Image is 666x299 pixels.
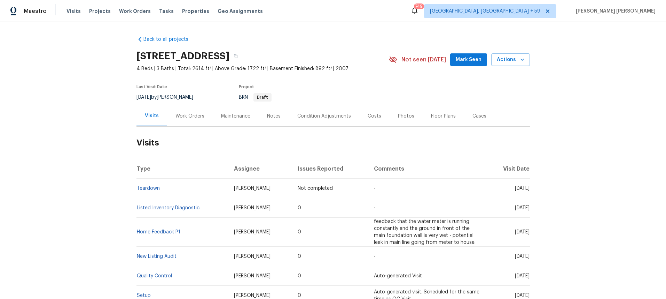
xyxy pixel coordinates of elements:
span: - [374,186,376,191]
span: Auto-generated Visit [374,274,422,278]
span: Actions [497,55,524,64]
span: Last Visit Date [136,85,167,89]
th: Comments [368,159,486,179]
span: 0 [298,293,301,298]
span: [DATE] [515,293,530,298]
span: [PERSON_NAME] [234,254,271,259]
span: [DATE] [136,95,151,100]
span: 0 [298,230,301,234]
th: Assignee [228,159,292,179]
span: 0 [298,274,301,278]
span: [PERSON_NAME] [234,293,271,298]
a: Home Feedback P1 [137,230,180,234]
button: Actions [491,53,530,66]
span: Visits [66,8,81,15]
th: Type [136,159,228,179]
div: Work Orders [175,113,204,120]
div: Photos [398,113,414,120]
button: Copy Address [229,50,242,62]
span: [DATE] [515,230,530,234]
span: feedback that the water meter is running constantly and the ground in front of the main foundatio... [374,219,476,245]
div: Visits [145,112,159,119]
h2: Visits [136,127,530,159]
span: [DATE] [515,186,530,191]
span: Not seen [DATE] [401,56,446,63]
span: [PERSON_NAME] [234,186,271,191]
div: Floor Plans [431,113,456,120]
span: Not completed [298,186,333,191]
span: Geo Assignments [218,8,263,15]
div: by [PERSON_NAME] [136,93,202,102]
span: Tasks [159,9,174,14]
span: Properties [182,8,209,15]
div: Condition Adjustments [297,113,351,120]
span: BRN [239,95,272,100]
span: - [374,254,376,259]
a: Back to all projects [136,36,203,43]
th: Issues Reported [292,159,368,179]
span: 0 [298,254,301,259]
div: Maintenance [221,113,250,120]
a: Setup [137,293,151,298]
a: Teardown [137,186,160,191]
a: Quality Control [137,274,172,278]
span: Draft [254,95,271,99]
span: Projects [89,8,111,15]
div: 749 [415,3,423,10]
span: [PERSON_NAME] [PERSON_NAME] [573,8,656,15]
span: Maestro [24,8,47,15]
th: Visit Date [486,159,530,179]
span: [DATE] [515,274,530,278]
span: [DATE] [515,205,530,210]
span: Work Orders [119,8,151,15]
span: Mark Seen [456,55,481,64]
span: 4 Beds | 3 Baths | Total: 2614 ft² | Above Grade: 1722 ft² | Basement Finished: 892 ft² | 2007 [136,65,389,72]
span: - [374,205,376,210]
div: Cases [472,113,486,120]
span: [GEOGRAPHIC_DATA], [GEOGRAPHIC_DATA] + 59 [430,8,540,15]
h2: [STREET_ADDRESS] [136,53,229,60]
span: [PERSON_NAME] [234,230,271,234]
div: Notes [267,113,281,120]
div: Costs [368,113,381,120]
button: Mark Seen [450,53,487,66]
span: Project [239,85,254,89]
span: [PERSON_NAME] [234,205,271,210]
span: [PERSON_NAME] [234,274,271,278]
a: New Listing Audit [137,254,177,259]
span: 0 [298,205,301,210]
a: Listed Inventory Diagnostic [137,205,199,210]
span: [DATE] [515,254,530,259]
